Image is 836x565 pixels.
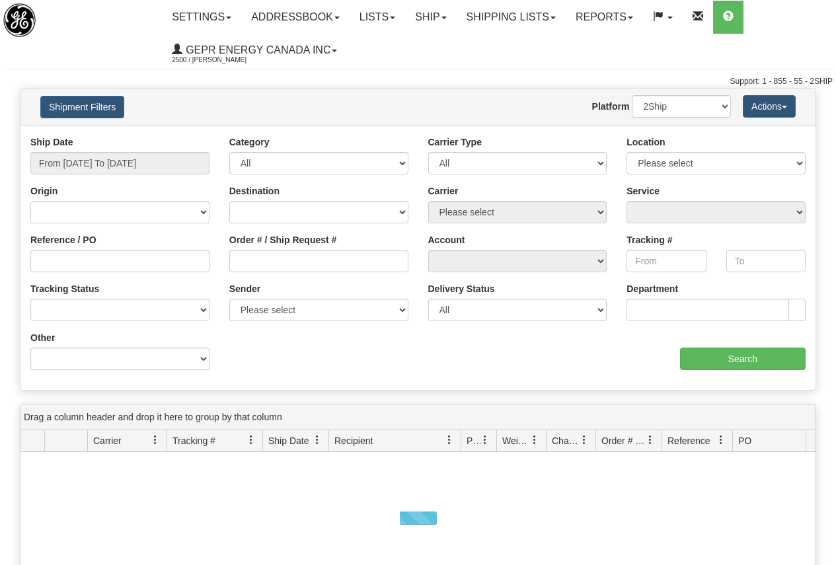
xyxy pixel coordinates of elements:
[738,434,751,447] span: PO
[229,233,337,246] label: Order # / Ship Request #
[639,429,662,451] a: Order # / Ship Request # filter column settings
[667,434,710,447] span: Reference
[743,95,796,118] button: Actions
[627,184,660,198] label: Service
[20,404,816,430] div: Drag a column header and drop it here to group by that column
[496,430,546,452] th: Press ctrl + space to group
[552,434,580,447] span: Charge
[467,434,480,447] span: Packages
[30,282,99,295] label: Tracking Status
[428,282,495,295] label: Delivery Status
[328,430,461,452] th: Press ctrl + space to group
[457,1,566,34] a: Shipping lists
[592,100,630,113] label: Platform
[241,1,350,34] a: Addressbook
[172,434,215,447] span: Tracking #
[30,184,57,198] label: Origin
[627,250,706,272] input: From
[350,1,405,34] a: Lists
[182,44,330,56] span: GEPR Energy Canada Inc
[262,430,328,452] th: Press ctrl + space to group
[240,429,262,451] a: Tracking # filter column settings
[680,348,806,370] input: Search
[438,429,461,451] a: Recipient filter column settings
[502,434,530,447] span: Weight
[30,233,96,246] label: Reference / PO
[461,430,496,452] th: Press ctrl + space to group
[523,429,546,451] a: Weight filter column settings
[229,282,260,295] label: Sender
[162,34,347,67] a: GEPR Energy Canada Inc 2500 / [PERSON_NAME]
[474,429,496,451] a: Packages filter column settings
[93,434,122,447] span: Carrier
[30,135,73,149] label: Ship Date
[44,430,87,452] th: Press ctrl + space to group
[40,96,124,118] button: Shipment Filters
[3,3,36,37] img: logo2500.jpg
[732,430,820,452] th: Press ctrl + space to group
[798,429,820,451] a: PO filter column settings
[595,430,662,452] th: Press ctrl + space to group
[428,233,465,246] label: Account
[162,1,241,34] a: Settings
[806,215,835,350] iframe: chat widget
[405,1,456,34] a: Ship
[627,135,665,149] label: Location
[144,429,167,451] a: Carrier filter column settings
[573,429,595,451] a: Charge filter column settings
[87,430,167,452] th: Press ctrl + space to group
[229,184,280,198] label: Destination
[428,135,482,149] label: Carrier Type
[627,233,672,246] label: Tracking #
[627,282,678,295] label: Department
[30,331,55,344] label: Other
[306,429,328,451] a: Ship Date filter column settings
[229,135,270,149] label: Category
[662,430,732,452] th: Press ctrl + space to group
[334,434,373,447] span: Recipient
[428,184,459,198] label: Carrier
[710,429,732,451] a: Reference filter column settings
[601,434,646,447] span: Order # / Ship Request #
[566,1,643,34] a: Reports
[3,76,833,87] div: Support: 1 - 855 - 55 - 2SHIP
[726,250,806,272] input: To
[546,430,595,452] th: Press ctrl + space to group
[172,54,271,67] span: 2500 / [PERSON_NAME]
[268,434,309,447] span: Ship Date
[167,430,262,452] th: Press ctrl + space to group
